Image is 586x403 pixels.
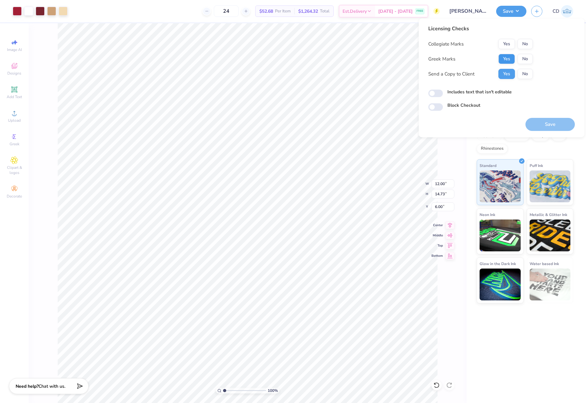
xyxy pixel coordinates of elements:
[7,71,21,76] span: Designs
[480,170,521,202] img: Standard
[477,144,508,154] div: Rhinestones
[480,162,496,169] span: Standard
[7,94,22,99] span: Add Text
[7,194,22,199] span: Decorate
[530,269,571,300] img: Water based Ink
[480,260,516,267] span: Glow in the Dark Ink
[530,162,543,169] span: Puff Ink
[553,8,559,15] span: CD
[431,243,443,248] span: Top
[447,102,480,109] label: Block Checkout
[431,233,443,238] span: Middle
[10,141,19,147] span: Greek
[320,8,329,15] span: Total
[343,8,367,15] span: Est. Delivery
[428,25,533,32] div: Licensing Checks
[530,260,559,267] span: Water based Ink
[428,70,474,78] div: Send a Copy to Client
[530,170,571,202] img: Puff Ink
[445,5,491,18] input: Untitled Design
[498,54,515,64] button: Yes
[39,383,65,389] span: Chat with us.
[268,388,278,393] span: 100 %
[214,5,239,17] input: – –
[517,39,533,49] button: No
[517,54,533,64] button: No
[298,8,318,15] span: $1,264.32
[428,40,464,48] div: Collegiate Marks
[530,211,567,218] span: Metallic & Glitter Ink
[3,165,25,175] span: Clipart & logos
[561,5,573,18] img: Cedric Diasanta
[7,47,22,52] span: Image AI
[480,211,495,218] span: Neon Ink
[431,223,443,227] span: Center
[498,39,515,49] button: Yes
[275,8,291,15] span: Per Item
[428,55,455,63] div: Greek Marks
[480,219,521,251] img: Neon Ink
[16,383,39,389] strong: Need help?
[496,6,526,17] button: Save
[517,69,533,79] button: No
[530,219,571,251] img: Metallic & Glitter Ink
[416,9,423,13] span: FREE
[431,254,443,258] span: Bottom
[378,8,413,15] span: [DATE] - [DATE]
[8,118,21,123] span: Upload
[480,269,521,300] img: Glow in the Dark Ink
[259,8,273,15] span: $52.68
[553,5,573,18] a: CD
[447,89,512,95] label: Includes text that isn't editable
[498,69,515,79] button: Yes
